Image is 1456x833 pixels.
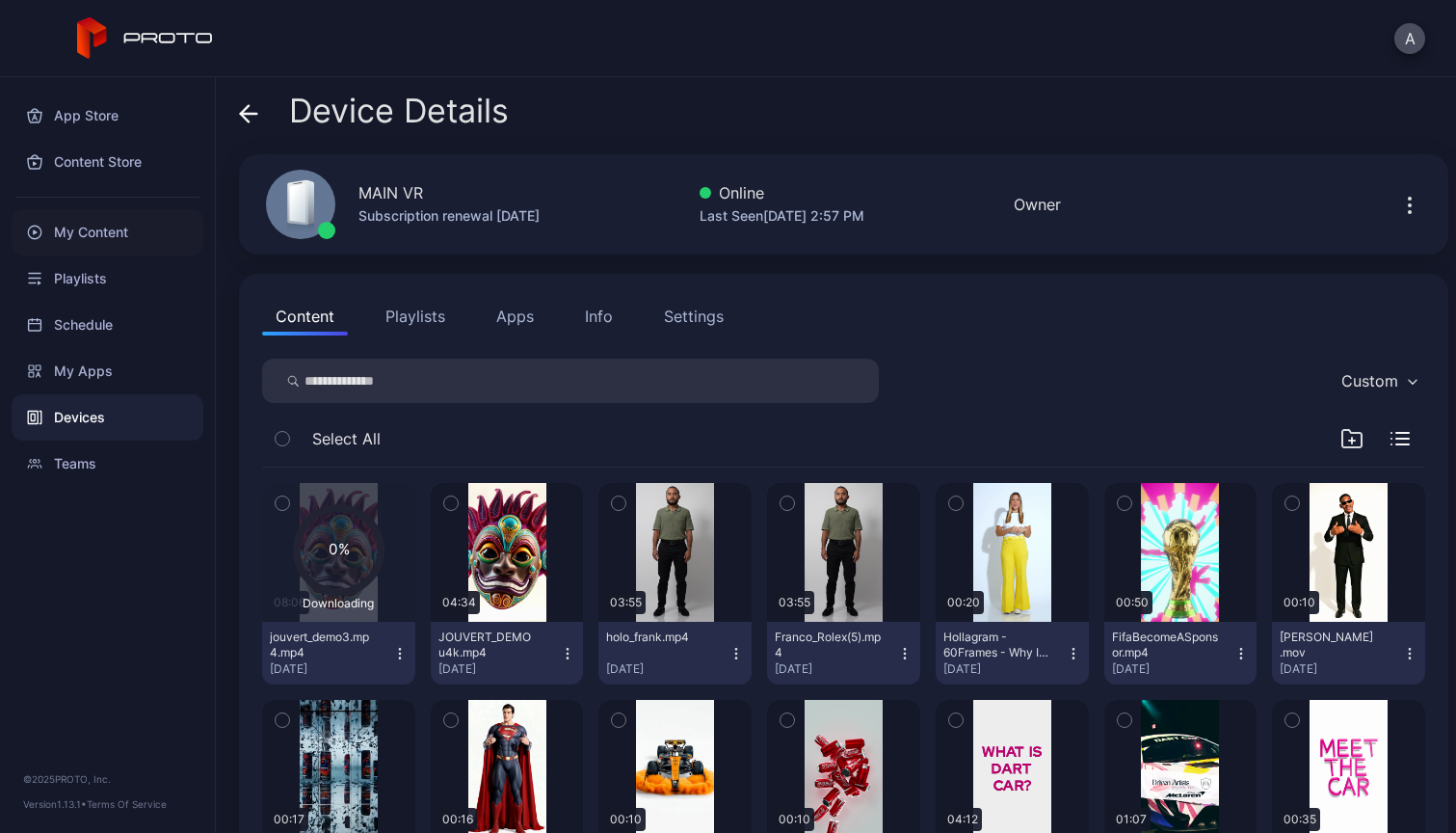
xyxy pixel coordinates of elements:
a: My Content [12,209,203,255]
button: JOUVERT_DEMO u4k.mp4[DATE] [431,622,584,685]
div: [DATE] [270,661,392,677]
a: My Apps [12,348,203,394]
a: Teams [12,441,203,487]
a: App Store [12,93,203,139]
div: Hollagram - 60Frames - Why It Matters - Spring McManus _chf3.mp4 [943,630,1049,660]
a: Playlists [12,255,203,302]
button: Hollagram - 60Frames - Why It Matters - Spring [PERSON_NAME] _chf3.mp4[DATE] [936,622,1089,685]
button: A [1394,23,1425,54]
div: [DATE] [1112,661,1234,677]
div: Downloading [293,596,384,611]
button: Custom [1332,359,1425,403]
a: Devices [12,394,203,441]
div: Owner [1014,193,1061,216]
div: Will Smith .mov [1280,630,1386,660]
div: jouvert_demo3.mp4.mp4 [270,630,376,660]
span: Version 1.13.1 • [23,798,87,810]
button: Content [262,297,348,336]
div: Online [700,181,864,204]
div: Franco_Rolex(5).mp4 [775,630,881,660]
button: Playlists [372,297,459,336]
div: [DATE] [438,661,561,677]
a: Schedule [12,302,203,348]
span: Select All [312,427,381,450]
div: © 2025 PROTO, Inc. [23,771,192,787]
button: Settings [650,297,737,336]
div: Subscription renewal [DATE] [358,204,540,228]
div: Custom [1341,371,1398,390]
text: 0% [328,540,349,558]
a: Content Store [12,139,203,185]
div: JOUVERT_DEMO u4k.mp4 [438,630,544,660]
button: Apps [483,297,547,336]
div: [DATE] [775,661,897,677]
div: MAIN VR [358,181,423,204]
div: Last Seen [DATE] 2:57 PM [700,204,864,228]
button: Info [571,297,626,336]
a: Terms Of Service [87,798,167,810]
div: [DATE] [943,661,1066,677]
button: jouvert_demo3.mp4.mp4[DATE] [262,622,415,685]
button: [PERSON_NAME] .mov[DATE] [1272,622,1425,685]
span: Device Details [289,93,509,129]
button: Franco_Rolex(5).mp4[DATE] [767,622,920,685]
div: Settings [664,305,724,328]
button: holo_frank.mp4[DATE] [598,622,752,685]
button: FifaBecomeASponsor.mp4[DATE] [1104,622,1257,685]
div: [DATE] [606,661,728,677]
div: Info [585,305,613,328]
div: holo_frank.mp4 [606,630,712,645]
div: [DATE] [1280,661,1402,677]
div: FifaBecomeASponsor.mp4 [1112,630,1218,660]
